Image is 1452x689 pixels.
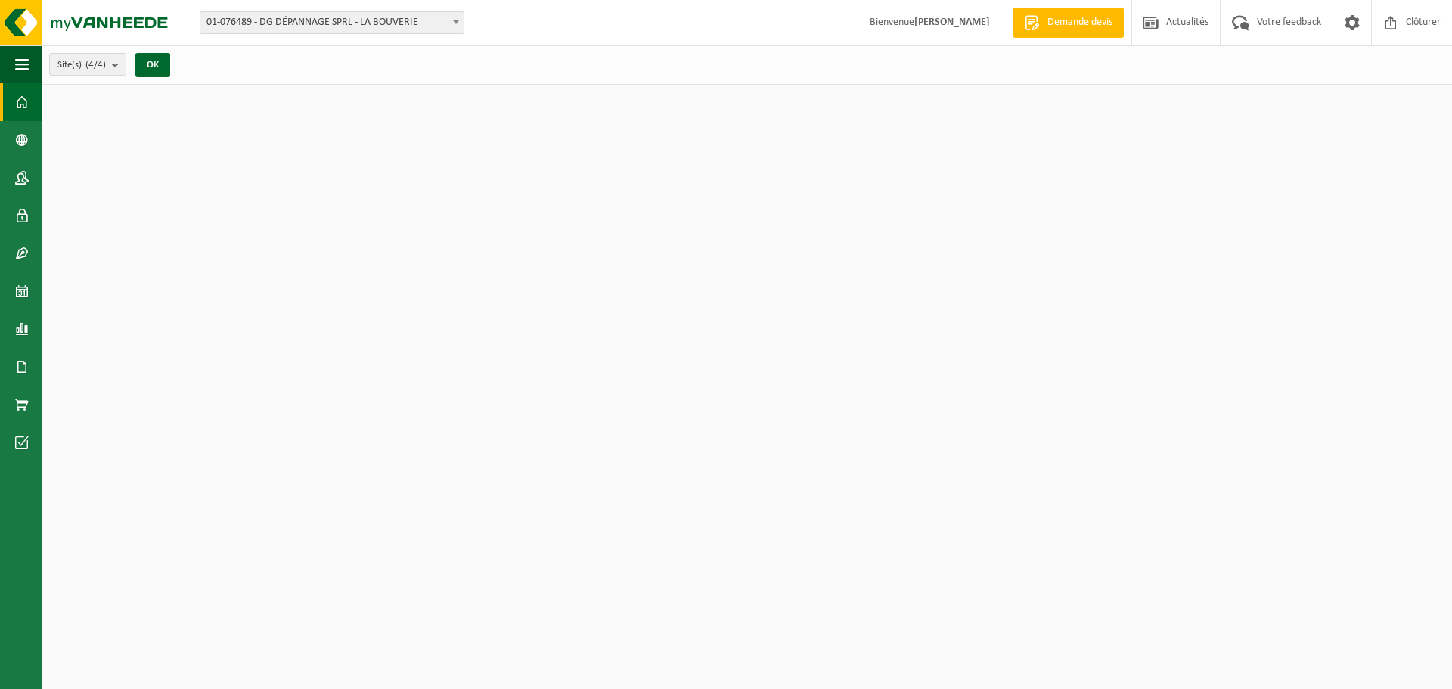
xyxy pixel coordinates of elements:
count: (4/4) [85,60,106,70]
span: 01-076489 - DG DÉPANNAGE SPRL - LA BOUVERIE [200,11,464,34]
strong: [PERSON_NAME] [914,17,990,28]
span: 01-076489 - DG DÉPANNAGE SPRL - LA BOUVERIE [200,12,464,33]
span: Demande devis [1044,15,1116,30]
span: Site(s) [57,54,106,76]
button: Site(s)(4/4) [49,53,126,76]
button: OK [135,53,170,77]
a: Demande devis [1013,8,1124,38]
